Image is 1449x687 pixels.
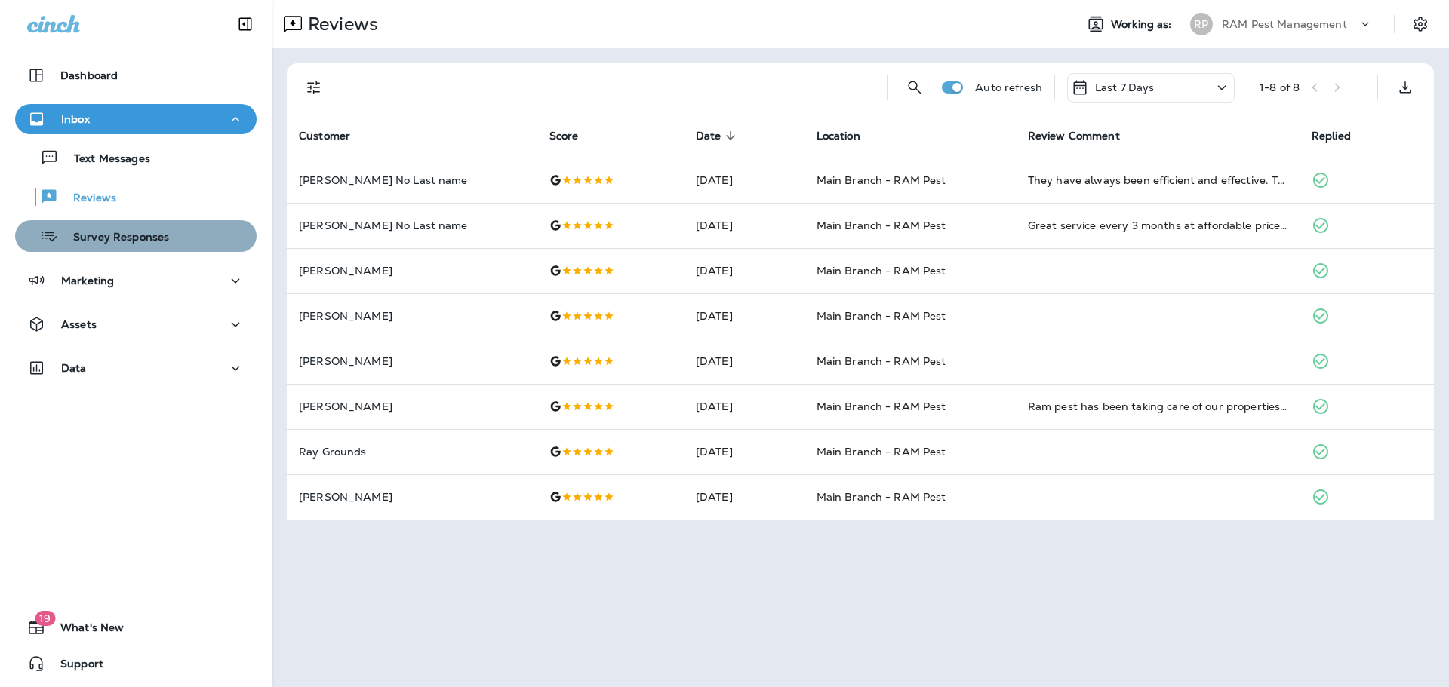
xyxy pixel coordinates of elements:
div: Ram pest has been taking care of our properties for the last 12 years. They are the best in town.... [1028,399,1287,414]
button: Survey Responses [15,220,257,252]
span: Main Branch - RAM Pest [817,173,946,187]
p: [PERSON_NAME] No Last name [299,219,525,232]
span: Main Branch - RAM Pest [817,309,946,323]
span: Support [45,658,103,676]
span: Customer [299,129,370,143]
p: [PERSON_NAME] [299,265,525,277]
div: 1 - 8 of 8 [1260,81,1300,94]
td: [DATE] [684,429,804,474]
td: [DATE] [684,384,804,429]
button: Dashboard [15,60,257,90]
td: [DATE] [684,158,804,203]
button: 19What's New [15,612,257,643]
button: Reviews [15,181,257,213]
span: Date [696,130,721,143]
p: RAM Pest Management [1222,18,1347,30]
button: Marketing [15,265,257,296]
span: Main Branch - RAM Pest [817,490,946,504]
td: [DATE] [684,339,804,384]
p: [PERSON_NAME] [299,400,525,413]
p: Ray Grounds [299,446,525,458]
p: [PERSON_NAME] [299,310,525,322]
button: Search Reviews [900,72,930,103]
span: Review Comment [1028,129,1140,143]
p: Last 7 Days [1095,81,1155,94]
span: Working as: [1111,18,1175,31]
span: Review Comment [1028,130,1120,143]
p: Reviews [58,192,116,206]
p: Assets [61,318,97,330]
span: Customer [299,130,350,143]
p: Data [61,362,87,374]
span: Score [549,129,598,143]
span: Replied [1312,130,1351,143]
span: Main Branch - RAM Pest [817,445,946,459]
span: Location [817,130,860,143]
button: Collapse Sidebar [224,9,266,39]
td: [DATE] [684,248,804,293]
p: [PERSON_NAME] [299,355,525,367]
span: Replied [1312,129,1371,143]
p: Text Messages [59,152,150,167]
span: Main Branch - RAM Pest [817,400,946,413]
span: Location [817,129,880,143]
span: Date [696,129,741,143]
td: [DATE] [684,474,804,520]
span: Main Branch - RAM Pest [817,219,946,232]
p: Reviews [302,13,378,35]
td: [DATE] [684,203,804,248]
button: Assets [15,309,257,339]
p: [PERSON_NAME] [299,491,525,503]
button: Settings [1407,11,1434,38]
div: RP [1190,13,1213,35]
p: Dashboard [60,69,118,81]
td: [DATE] [684,293,804,339]
button: Support [15,649,257,679]
button: Data [15,353,257,383]
button: Inbox [15,104,257,134]
p: Survey Responses [58,231,169,245]
button: Text Messages [15,142,257,173]
span: 19 [35,611,55,626]
button: Filters [299,72,329,103]
button: Export as CSV [1390,72,1420,103]
p: [PERSON_NAME] No Last name [299,174,525,186]
div: They have always been efficient and effective. The technicians have been caring and good at what ... [1028,173,1287,188]
p: Inbox [61,113,90,125]
span: Score [549,130,579,143]
span: Main Branch - RAM Pest [817,264,946,278]
p: Auto refresh [975,81,1042,94]
p: Marketing [61,274,114,287]
span: What's New [45,621,124,639]
div: Great service every 3 months at affordable price to keep home bug free. Cody is great! Asks if I ... [1028,218,1287,233]
span: Main Branch - RAM Pest [817,354,946,368]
